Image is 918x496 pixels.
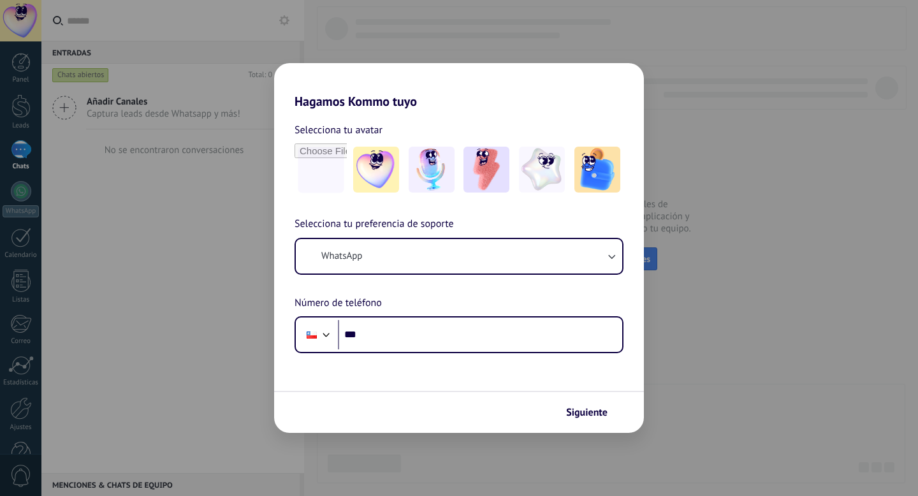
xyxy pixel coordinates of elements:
[574,147,620,193] img: -5.jpeg
[566,408,608,417] span: Siguiente
[296,239,622,274] button: WhatsApp
[274,63,644,109] h2: Hagamos Kommo tuyo
[463,147,509,193] img: -3.jpeg
[321,250,362,263] span: WhatsApp
[300,321,324,348] div: Chile: + 56
[560,402,625,423] button: Siguiente
[295,122,382,138] span: Selecciona tu avatar
[295,216,454,233] span: Selecciona tu preferencia de soporte
[353,147,399,193] img: -1.jpeg
[519,147,565,193] img: -4.jpeg
[409,147,455,193] img: -2.jpeg
[295,295,382,312] span: Número de teléfono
